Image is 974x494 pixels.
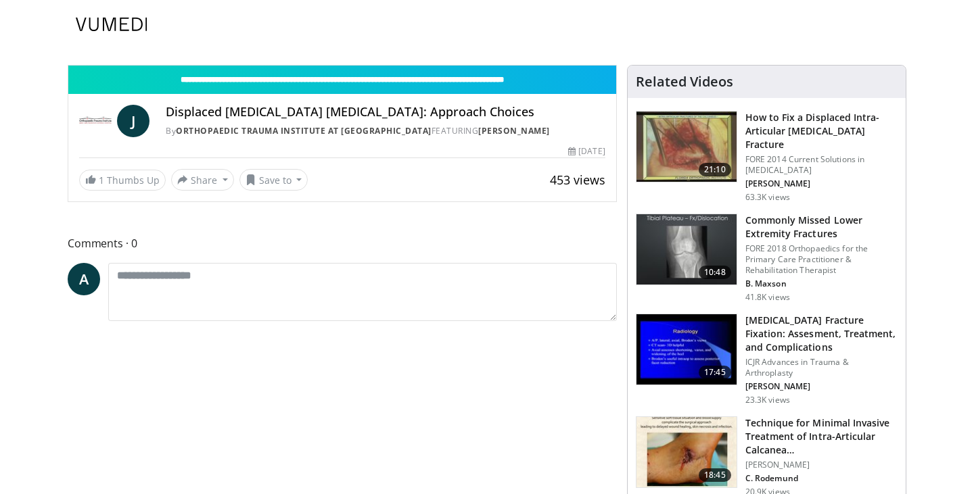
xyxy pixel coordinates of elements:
img: VuMedi Logo [76,18,147,31]
span: 21:10 [699,163,731,176]
h3: Technique for Minimal Invasive Treatment of Intra-Articular Calcaneal Fractures [745,416,898,457]
span: Comments 0 [68,234,617,252]
p: FORE 2018 Orthopaedics for the Primary Care Practitioner & Rehabilitation Therapist [745,243,898,276]
a: [PERSON_NAME] [478,125,550,137]
h3: [MEDICAL_DATA] Fracture Fixation: Assesment, Treatment, and Complications [745,314,898,354]
img: 4aa379b6-386c-4fb5-93ee-de5617843a87.150x105_q85_crop-smart_upscale.jpg [636,214,737,285]
p: Benjamin Maxson [745,278,898,289]
span: 1 [99,174,104,187]
a: 21:10 How to Fix a Displaced Intra-Articular [MEDICAL_DATA] Fracture FORE 2014 Current Solutions ... [636,111,898,203]
span: 18:45 [699,468,731,482]
p: [PERSON_NAME] [745,460,898,470]
p: Steven Weinfeld [745,381,898,392]
p: 23.3K views [745,395,790,405]
p: FORE 2014 Current Solutions in [MEDICAL_DATA] [745,154,898,176]
img: 55ff4537-6d30-4030-bbbb-bab469c05b17.150x105_q85_crop-smart_upscale.jpg [636,112,737,182]
div: [DATE] [568,145,605,157]
img: 297020_0000_1.png.150x105_q85_crop-smart_upscale.jpg [636,314,737,385]
a: 17:45 [MEDICAL_DATA] Fracture Fixation: Assesment, Treatment, and Complications ICJR Advances in ... [636,314,898,405]
span: 453 views [550,172,605,188]
h3: How to Fix a Displaced Intra-Articular [MEDICAL_DATA] Fracture [745,111,898,151]
p: ICJR Advances in Trauma & Arthroplasty [745,357,898,378]
h3: Commonly Missed Lower Extremity Fractures [745,214,898,241]
button: Save to [239,169,308,191]
img: dedc188c-4393-4618-b2e6-7381f7e2f7ad.150x105_q85_crop-smart_upscale.jpg [636,417,737,487]
img: Orthopaedic Trauma Institute at UCSF [79,105,112,137]
span: 17:45 [699,366,731,379]
a: A [68,263,100,295]
h4: Related Videos [636,74,733,90]
p: Christian Rodemund [745,473,898,484]
a: Orthopaedic Trauma Institute at [GEOGRAPHIC_DATA] [176,125,432,137]
p: 63.3K views [745,192,790,203]
h4: Displaced [MEDICAL_DATA] [MEDICAL_DATA]: Approach Choices [166,105,605,120]
p: 41.8K views [745,292,790,303]
div: By FEATURING [166,125,605,137]
a: 10:48 Commonly Missed Lower Extremity Fractures FORE 2018 Orthopaedics for the Primary Care Pract... [636,214,898,303]
p: Roy Sanders [745,178,898,189]
a: J [117,105,149,137]
a: 1 Thumbs Up [79,170,166,191]
button: Share [171,169,234,191]
span: 10:48 [699,266,731,279]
